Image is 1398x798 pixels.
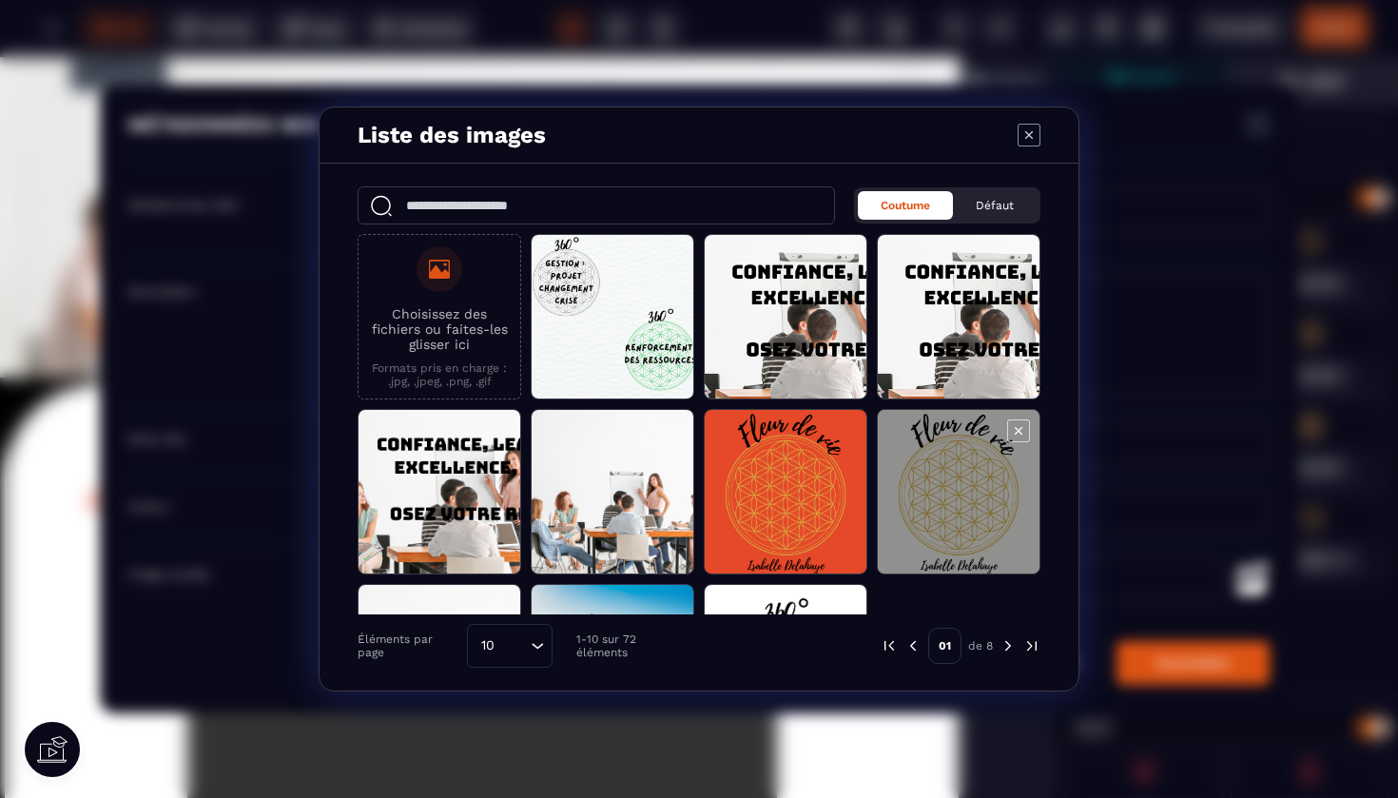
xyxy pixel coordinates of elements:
[1000,637,1017,654] img: next
[904,637,922,654] img: prev
[368,361,511,388] p: Formats pris en charge : .jpg, .jpeg, .png, .gif
[467,624,553,668] div: Search for option
[475,635,501,656] span: 10
[368,306,511,352] p: Choisissez des fichiers ou faites-les glisser ici
[358,122,546,148] h4: Liste des images
[1023,637,1040,654] img: next
[881,637,898,654] img: prev
[576,633,685,659] p: 1-10 sur 72 éléments
[5,356,959,471] h1: AIDE A LA CERTIFICATION HAS V2025 A L'EVALUATION INTERNE POUR LE MEDICO-SOCIAL
[976,199,1014,212] span: Défaut
[501,635,526,656] input: Search for option
[881,199,930,212] span: Coutume
[928,628,961,664] p: 01
[358,633,457,659] p: Éléments par page
[968,638,993,653] p: de 8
